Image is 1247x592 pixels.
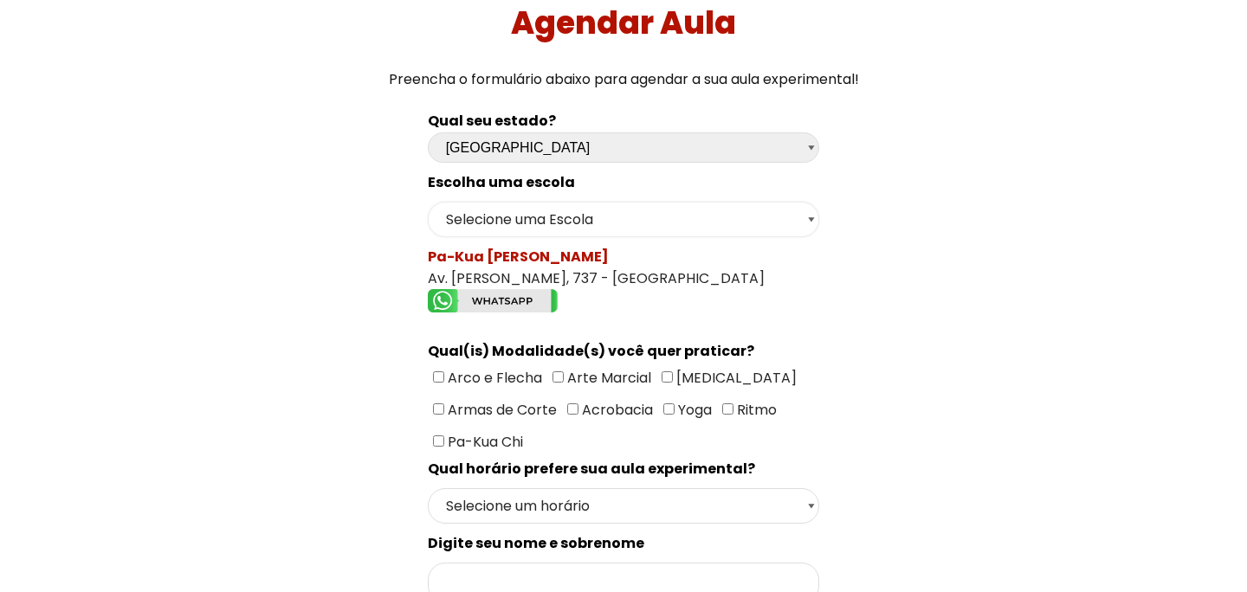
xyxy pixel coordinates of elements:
span: Arco e Flecha [444,368,542,388]
input: Arco e Flecha [433,371,444,383]
spam: Qual(is) Modalidade(s) você quer praticar? [428,341,754,361]
span: [MEDICAL_DATA] [673,368,797,388]
spam: Qual horário prefere sua aula experimental? [428,459,755,479]
span: Armas de Corte [444,400,557,420]
input: Acrobacia [567,403,578,415]
spam: Pa-Kua [PERSON_NAME] [428,247,609,267]
b: Qual seu estado? [428,111,556,131]
div: Av. [PERSON_NAME], 737 - [GEOGRAPHIC_DATA] [428,246,820,319]
span: Ritmo [733,400,777,420]
span: Arte Marcial [564,368,651,388]
input: Pa-Kua Chi [433,435,444,447]
spam: Escolha uma escola [428,172,575,192]
input: [MEDICAL_DATA] [662,371,673,383]
span: Pa-Kua Chi [444,432,523,452]
span: Yoga [675,400,712,420]
p: Preencha o formulário abaixo para agendar a sua aula experimental! [7,68,1241,91]
span: Acrobacia [578,400,653,420]
h1: Agendar Aula [7,4,1241,42]
img: whatsapp [428,289,558,312]
input: Ritmo [722,403,733,415]
input: Armas de Corte [433,403,444,415]
input: Yoga [663,403,675,415]
spam: Digite seu nome e sobrenome [428,533,644,553]
input: Arte Marcial [552,371,564,383]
